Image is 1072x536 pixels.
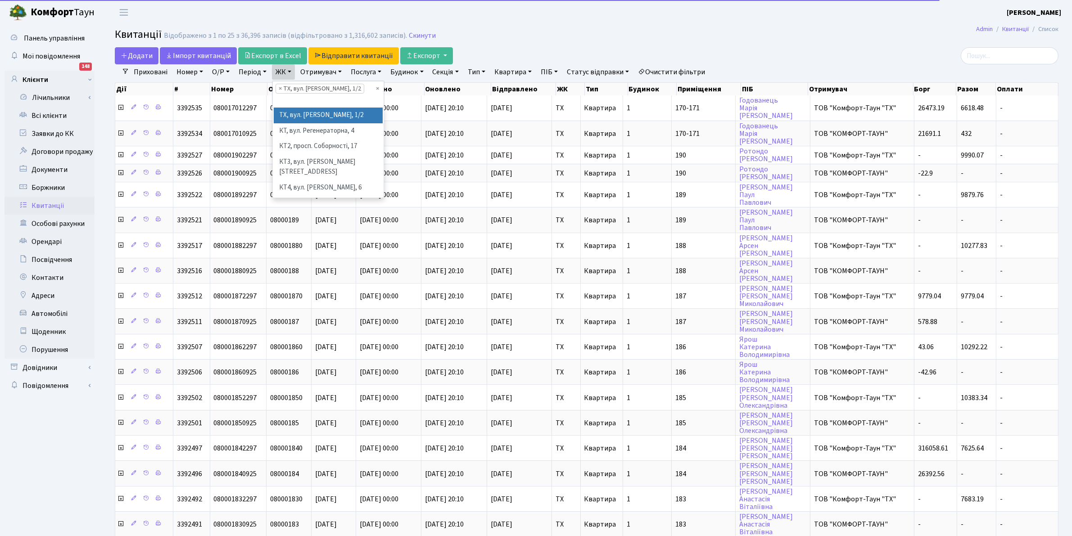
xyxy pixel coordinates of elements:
span: ТХ [556,130,577,137]
span: Квитанції [115,27,162,42]
a: ГодованецьМарія[PERSON_NAME] [739,95,793,121]
a: Тип [464,64,489,80]
span: - [961,367,963,377]
span: 3392535 [177,103,202,113]
th: Оновлено [425,83,491,95]
a: Приховані [130,64,171,80]
span: [DATE] [315,342,337,352]
span: [DATE] 20:10 [425,367,464,377]
span: [DATE] [315,418,337,428]
span: 188 [675,242,732,249]
span: ТОВ "КОМФОРТ-ТАУН" [814,369,910,376]
span: ТОВ "Комфорт-Таун "ТХ" [814,343,910,351]
span: 170-171 [675,130,732,137]
th: Дії [115,83,173,95]
a: Мої повідомлення148 [5,47,95,65]
span: ТХ [556,216,577,224]
span: 3392521 [177,215,202,225]
span: 185 [675,419,732,427]
th: Отримувач [808,83,914,95]
a: Квитанції [1002,24,1029,34]
span: 9779.04 [961,291,984,301]
a: ГодованецьМарія[PERSON_NAME] [739,121,793,146]
input: Пошук... [961,47,1058,64]
a: Автомобілі [5,305,95,323]
a: ЖК [272,64,295,80]
span: 10277.83 [961,241,987,251]
th: ЖК [556,83,585,95]
span: Квартира [584,418,616,428]
span: 080001870 [270,291,303,301]
th: Борг [914,83,957,95]
a: Admin [976,24,993,34]
span: 080001852297 [214,393,257,403]
a: [PERSON_NAME][PERSON_NAME]Миколайович [739,284,793,309]
b: Комфорт [31,5,74,19]
a: Документи [5,161,95,179]
a: [PERSON_NAME][PERSON_NAME][PERSON_NAME] [739,436,793,461]
th: # [173,83,210,95]
a: [PERSON_NAME]ПаулПавлович [739,182,793,207]
span: Додати [121,51,153,61]
span: - [1000,216,1054,224]
th: Тип [585,83,628,95]
a: Лічильники [10,89,95,107]
span: - [1000,318,1054,325]
span: 1 [627,291,630,301]
span: 08000189 [270,215,299,225]
span: - [1000,242,1054,249]
span: [DATE] 00:00 [360,317,398,327]
span: [DATE] 00:00 [360,291,398,301]
span: 080001880925 [214,266,257,276]
span: 080001900925 [214,168,257,178]
span: [DATE] [491,130,547,137]
li: КТ4, вул. [PERSON_NAME], 6 [274,180,383,196]
span: ТОВ "Комфорт-Таун "ТХ" [814,152,910,159]
span: 1 [627,367,630,377]
span: - [961,266,963,276]
a: ЯрошКатеринаВолодимирівна [739,334,790,360]
span: -42.96 [918,367,936,377]
span: ТХ [556,394,577,401]
span: - [1000,170,1054,177]
span: ТОВ "КОМФОРТ-ТАУН" [814,419,910,427]
span: - [1000,267,1054,275]
span: 3392501 [177,418,202,428]
span: [DATE] [491,369,547,376]
a: Статус відправки [563,64,633,80]
a: Період [235,64,270,80]
span: Квартира [584,291,616,301]
span: 1 [627,418,630,428]
span: 08000186 [270,367,299,377]
a: [PERSON_NAME]ПаулПавлович [739,207,793,233]
span: 3392512 [177,291,202,301]
span: 1 [627,190,630,200]
span: - [961,418,963,428]
span: ТХ [556,293,577,300]
a: ЯрошКатеринаВолодимирівна [739,360,790,385]
a: Експорт в Excel [238,47,307,64]
span: [DATE] [491,152,547,159]
th: Номер [210,83,267,95]
a: Особові рахунки [5,215,95,233]
a: Контакти [5,269,95,287]
span: 3392516 [177,266,202,276]
span: 186 [675,369,732,376]
span: ТХ [556,267,577,275]
img: logo.png [9,4,27,22]
span: Таун [31,5,95,20]
span: ТОВ "КОМФОРТ-ТАУН" [814,318,910,325]
span: [DATE] 20:10 [425,215,464,225]
span: 080017012297 [214,103,257,113]
th: Створено [357,83,424,95]
a: Боржники [5,179,95,197]
span: Квартира [584,168,616,178]
span: 578.88 [918,317,937,327]
span: - [918,190,921,200]
a: Отримувач [297,64,345,80]
li: Список [1029,24,1058,34]
span: [DATE] [491,104,547,112]
a: [PERSON_NAME]АнастасіяВіталіївна [739,486,793,512]
span: - [918,266,921,276]
span: Квартира [584,241,616,251]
